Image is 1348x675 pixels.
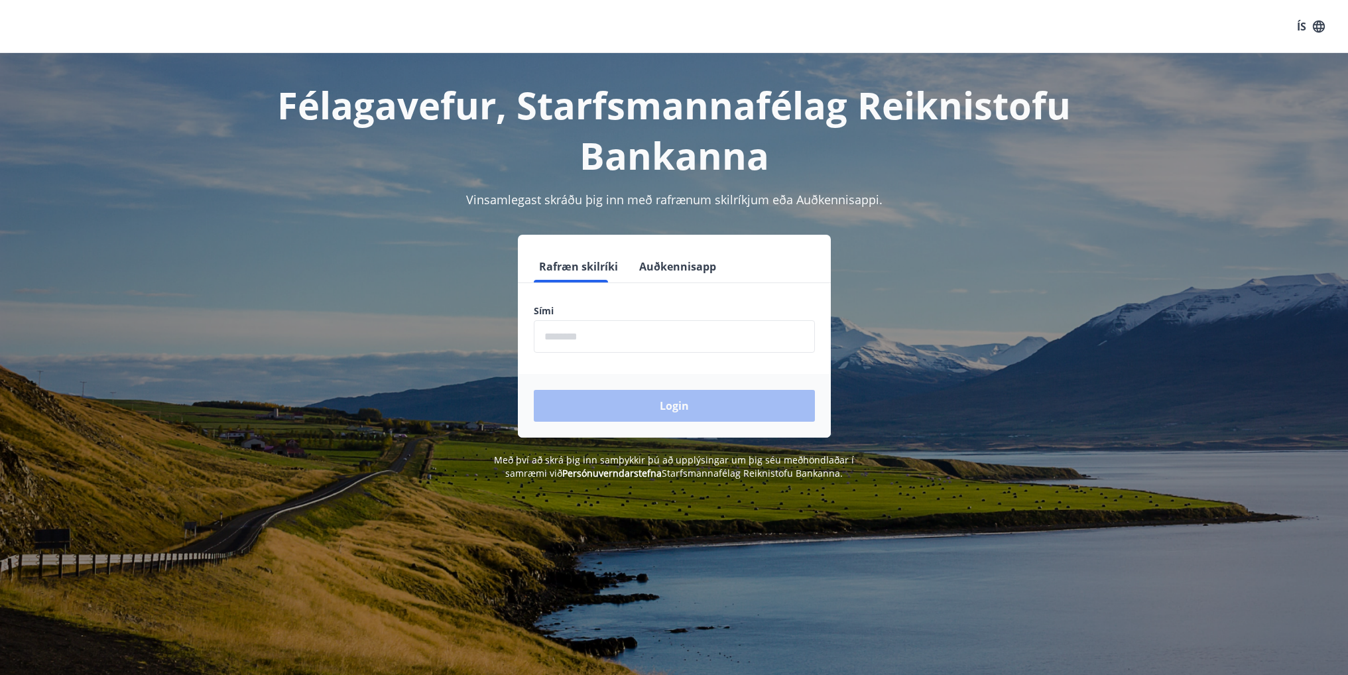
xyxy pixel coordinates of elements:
[534,251,623,282] button: Rafræn skilríki
[466,192,883,208] span: Vinsamlegast skráðu þig inn með rafrænum skilríkjum eða Auðkennisappi.
[534,304,815,318] label: Sími
[634,251,721,282] button: Auðkennisapp
[562,467,662,479] a: Persónuverndarstefna
[494,454,854,479] span: Með því að skrá þig inn samþykkir þú að upplýsingar um þig séu meðhöndlaðar í samræmi við Starfsm...
[213,80,1136,180] h1: Félagavefur, Starfsmannafélag Reiknistofu Bankanna
[1290,15,1332,38] button: ÍS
